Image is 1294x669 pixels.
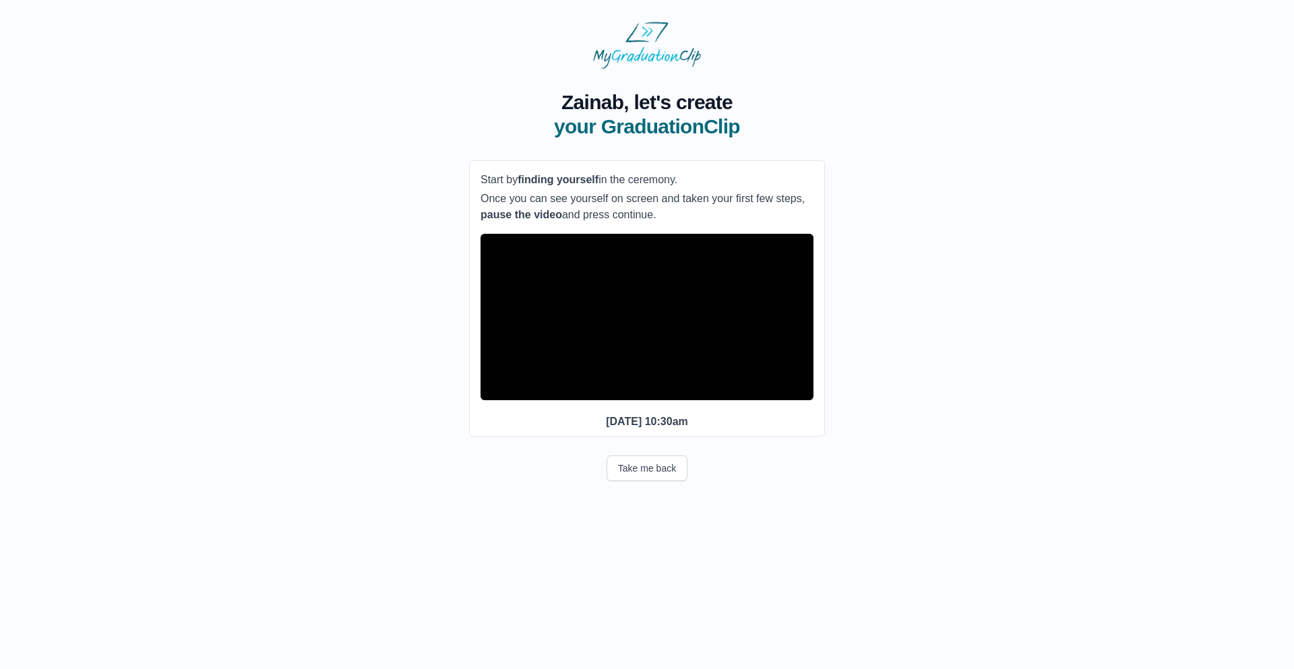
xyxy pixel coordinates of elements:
span: your GraduationClip [554,115,740,139]
button: Take me back [607,455,687,481]
p: Start by in the ceremony. [481,172,813,188]
div: Video Player [481,234,813,400]
span: Zainab, let's create [554,90,740,115]
p: Once you can see yourself on screen and taken your first few steps, and press continue. [481,191,813,223]
b: pause the video [481,209,562,220]
p: [DATE] 10:30am [481,414,813,430]
b: finding yourself [518,174,598,185]
img: MyGraduationClip [593,22,701,69]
